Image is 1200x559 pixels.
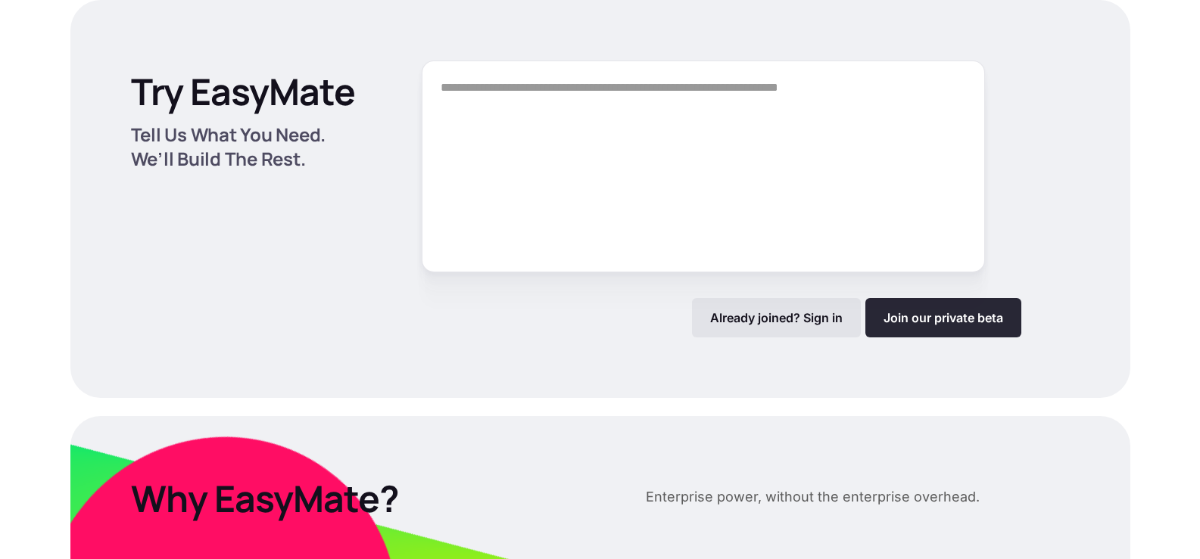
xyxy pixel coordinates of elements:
form: Form [422,61,1021,337]
p: Enterprise power, without the enterprise overhead. [646,486,980,508]
p: Tell Us What You Need. We’ll Build The Rest. [131,123,372,171]
a: Join our private beta [865,298,1021,337]
a: Already joined? Sign in [692,298,861,337]
p: Already joined? Sign in [710,310,843,325]
p: Why EasyMate? [131,477,597,520]
p: Try EasyMate [131,70,355,113]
